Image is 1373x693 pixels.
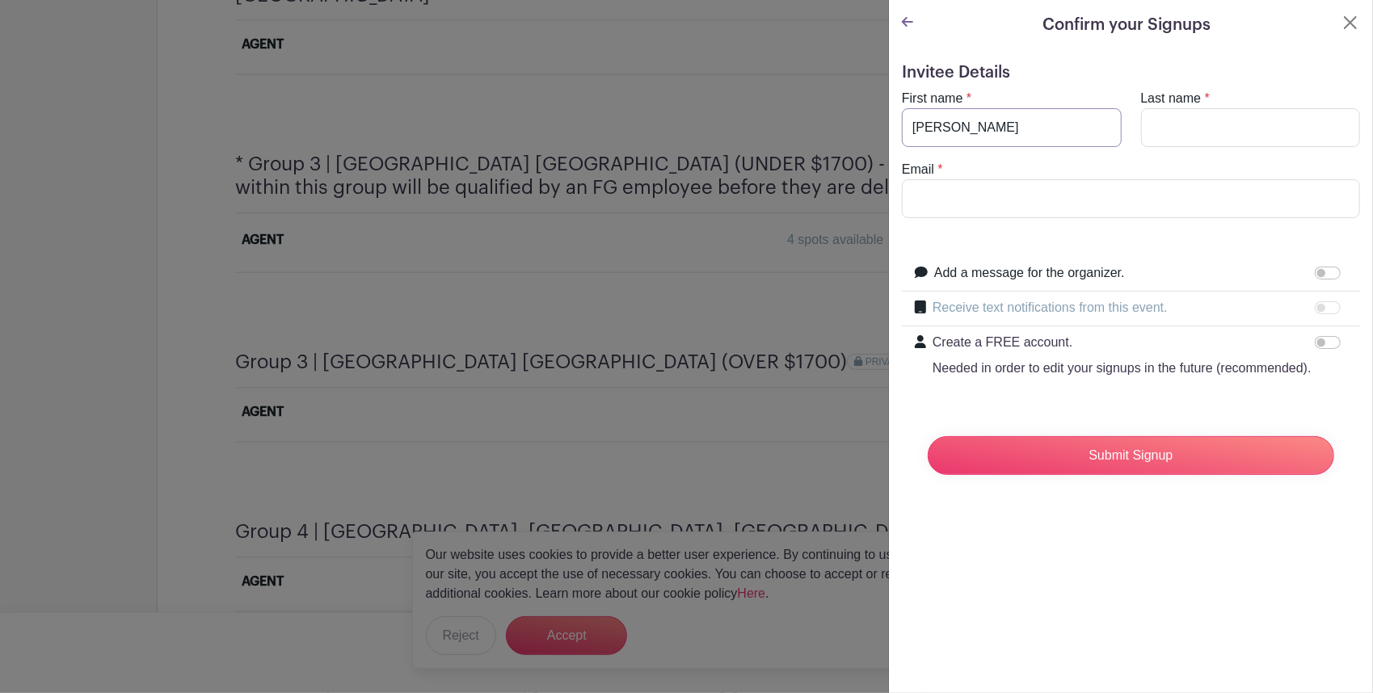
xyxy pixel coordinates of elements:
[1043,13,1211,37] h5: Confirm your Signups
[1141,89,1202,108] label: Last name
[1341,13,1360,32] button: Close
[933,298,1168,317] label: Receive text notifications from this event.
[933,333,1312,352] p: Create a FREE account.
[928,436,1334,475] input: Submit Signup
[902,89,963,108] label: First name
[934,263,1125,283] label: Add a message for the organizer.
[902,63,1360,82] h5: Invitee Details
[933,359,1312,378] p: Needed in order to edit your signups in the future (recommended).
[902,160,934,179] label: Email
